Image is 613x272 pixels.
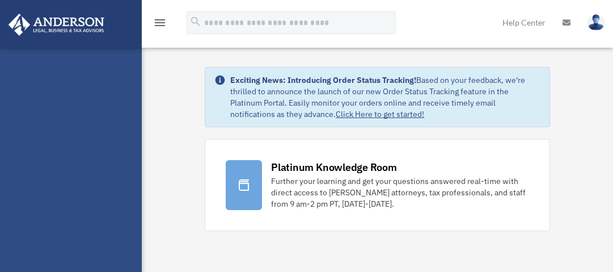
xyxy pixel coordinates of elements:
[5,14,108,36] img: Anderson Advisors Platinum Portal
[271,175,529,210] div: Further your learning and get your questions answered real-time with direct access to [PERSON_NAM...
[230,74,540,120] div: Based on your feedback, we're thrilled to announce the launch of our new Order Status Tracking fe...
[205,139,550,231] a: Platinum Knowledge Room Further your learning and get your questions answered real-time with dire...
[189,15,202,28] i: search
[336,109,424,119] a: Click Here to get started!
[271,160,397,174] div: Platinum Knowledge Room
[153,20,167,30] a: menu
[587,14,604,31] img: User Pic
[153,16,167,30] i: menu
[230,75,416,85] strong: Exciting News: Introducing Order Status Tracking!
